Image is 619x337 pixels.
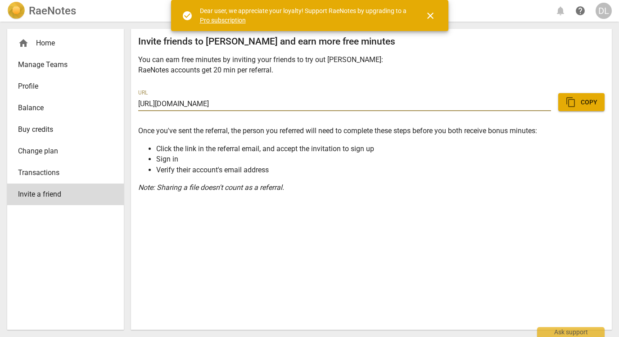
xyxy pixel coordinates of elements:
h2: Invite friends to [PERSON_NAME] and earn more free minutes [138,36,605,47]
span: Transactions [18,167,106,178]
div: Home [7,32,124,54]
button: DL [596,3,612,19]
a: Pro subscription [200,17,246,24]
p: RaeNotes accounts get 20 min per referral. [138,65,605,75]
p: You can earn free minutes by inviting your friends to try out [PERSON_NAME]: [138,54,605,65]
span: close [425,10,436,21]
button: Copy [558,93,605,111]
p: Once you've sent the referral, the person you referred will need to complete these steps before y... [138,126,605,136]
span: content_copy [565,97,576,108]
span: help [575,5,586,16]
span: home [18,38,29,49]
span: Manage Teams [18,59,106,70]
a: Change plan [7,140,124,162]
a: Profile [7,76,124,97]
span: Change plan [18,146,106,157]
a: LogoRaeNotes [7,2,76,20]
label: URL [138,90,148,96]
a: Buy credits [7,119,124,140]
h2: RaeNotes [29,4,76,17]
a: Balance [7,97,124,119]
span: check_circle [182,10,193,21]
a: Transactions [7,162,124,184]
button: Close [420,5,441,27]
span: Buy credits [18,124,106,135]
img: Logo [7,2,25,20]
div: Ask support [537,327,605,337]
li: Sign in [156,154,605,164]
li: Click the link in the referral email, and accept the invitation to sign up [156,144,605,154]
div: Dear user, we appreciate your loyalty! Support RaeNotes by upgrading to a [200,6,409,25]
a: Help [572,3,588,19]
div: Home [18,38,106,49]
li: Verify their account's email address [156,165,605,175]
i: Note: Sharing a file doesn't count as a referral. [138,183,284,192]
span: Profile [18,81,106,92]
a: Invite a friend [7,184,124,205]
span: Invite a friend [18,189,106,200]
span: Balance [18,103,106,113]
span: Copy [565,97,597,108]
a: Manage Teams [7,54,124,76]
